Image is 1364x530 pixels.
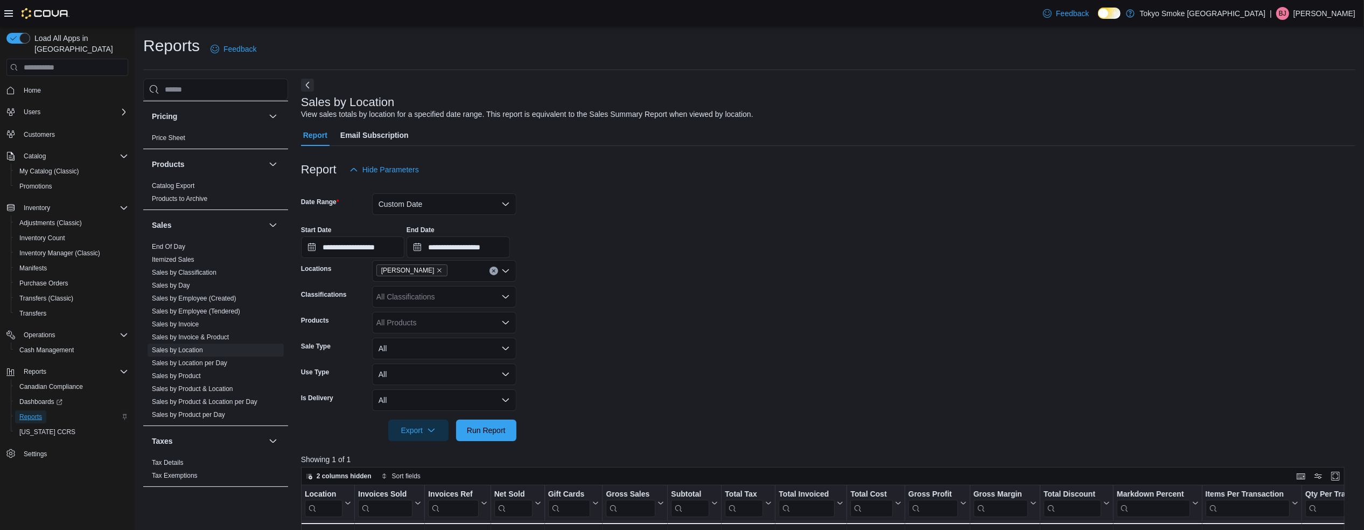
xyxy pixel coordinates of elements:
[19,83,128,97] span: Home
[267,110,279,123] button: Pricing
[376,264,448,276] span: Milton
[267,219,279,232] button: Sales
[2,446,132,462] button: Settings
[152,255,194,264] span: Itemized Sales
[305,490,342,517] div: Location
[152,471,198,480] span: Tax Exemptions
[2,82,132,98] button: Home
[152,436,173,447] h3: Taxes
[11,424,132,440] button: [US_STATE] CCRS
[494,490,532,500] div: Net Sold
[19,309,46,318] span: Transfers
[15,410,46,423] a: Reports
[15,232,128,245] span: Inventory Count
[15,247,104,260] a: Inventory Manager (Classic)
[206,38,261,60] a: Feedback
[15,165,128,178] span: My Catalog (Classic)
[15,344,128,357] span: Cash Management
[223,44,256,54] span: Feedback
[152,256,194,263] a: Itemized Sales
[1044,490,1110,517] button: Total Discount
[19,106,128,118] span: Users
[301,163,337,176] h3: Report
[345,159,423,180] button: Hide Parameters
[19,201,128,214] span: Inventory
[152,242,185,251] span: End Of Day
[143,456,288,486] div: Taxes
[11,261,132,276] button: Manifests
[15,410,128,423] span: Reports
[1098,8,1121,19] input: Dark Mode
[428,490,478,500] div: Invoices Ref
[489,267,498,275] button: Clear input
[2,200,132,215] button: Inventory
[1140,7,1266,20] p: Tokyo Smoke [GEOGRAPHIC_DATA]
[24,86,41,95] span: Home
[2,149,132,164] button: Catalog
[725,490,772,517] button: Total Tax
[24,367,46,376] span: Reports
[372,389,516,411] button: All
[501,267,510,275] button: Open list of options
[15,307,51,320] a: Transfers
[467,425,506,436] span: Run Report
[850,490,901,517] button: Total Cost
[15,344,78,357] a: Cash Management
[340,124,409,146] span: Email Subscription
[152,269,216,276] a: Sales by Classification
[779,490,835,517] div: Total Invoiced
[11,215,132,231] button: Adjustments (Classic)
[152,182,194,190] span: Catalog Export
[19,182,52,191] span: Promotions
[152,346,203,354] a: Sales by Location
[152,359,227,367] a: Sales by Location per Day
[725,490,763,517] div: Total Tax
[11,246,132,261] button: Inventory Manager (Classic)
[2,104,132,120] button: Users
[1056,8,1089,19] span: Feedback
[494,490,541,517] button: Net Sold
[15,426,80,438] a: [US_STATE] CCRS
[15,292,128,305] span: Transfers (Classic)
[1205,490,1298,517] button: Items Per Transaction
[152,194,207,203] span: Products to Archive
[143,179,288,210] div: Products
[19,397,62,406] span: Dashboards
[501,292,510,301] button: Open list of options
[19,447,128,461] span: Settings
[548,490,590,517] div: Gift Card Sales
[908,490,967,517] button: Gross Profit
[301,198,339,206] label: Date Range
[15,380,128,393] span: Canadian Compliance
[152,411,225,419] a: Sales by Product per Day
[301,394,333,402] label: Is Delivery
[152,436,264,447] button: Taxes
[152,385,233,393] span: Sales by Product & Location
[24,108,40,116] span: Users
[1295,470,1307,483] button: Keyboard shortcuts
[24,450,47,458] span: Settings
[671,490,709,500] div: Subtotal
[11,231,132,246] button: Inventory Count
[19,382,83,391] span: Canadian Compliance
[1276,7,1289,20] div: Bhavik Jogee
[1205,490,1290,500] div: Items Per Transaction
[671,490,709,517] div: Subtotal
[15,180,57,193] a: Promotions
[779,490,835,500] div: Total Invoiced
[24,152,46,161] span: Catalog
[152,308,240,315] a: Sales by Employee (Tendered)
[1039,3,1093,24] a: Feedback
[19,413,42,421] span: Reports
[15,165,83,178] a: My Catalog (Classic)
[908,490,958,500] div: Gross Profit
[152,385,233,393] a: Sales by Product & Location
[19,329,60,341] button: Operations
[11,306,132,321] button: Transfers
[267,435,279,448] button: Taxes
[152,281,190,290] span: Sales by Day
[11,179,132,194] button: Promotions
[152,333,229,341] a: Sales by Invoice & Product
